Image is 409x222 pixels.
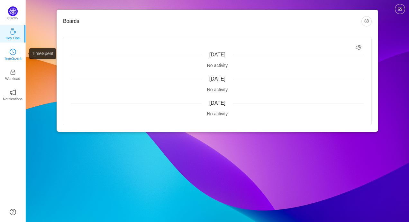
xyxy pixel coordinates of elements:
[209,100,225,106] span: [DATE]
[10,69,16,75] i: icon: inbox
[71,111,364,117] div: No activity
[7,16,18,21] p: Quantify
[63,18,361,24] h3: Boards
[10,71,16,77] a: icon: inboxWorkload
[3,96,23,102] p: Notifications
[71,86,364,93] div: No activity
[356,45,362,50] i: icon: setting
[361,16,372,26] button: icon: setting
[5,35,20,41] p: Day One
[209,52,225,57] span: [DATE]
[10,30,16,37] a: icon: coffeeDay One
[10,51,16,57] a: icon: clock-circleTimeSpent
[10,28,16,35] i: icon: coffee
[10,91,16,98] a: icon: notificationNotifications
[71,62,364,69] div: No activity
[10,49,16,55] i: icon: clock-circle
[4,55,22,61] p: TimeSpent
[209,76,225,82] span: [DATE]
[10,209,16,215] a: icon: question-circle
[10,89,16,96] i: icon: notification
[5,76,20,82] p: Workload
[395,4,405,14] button: icon: picture
[8,6,18,16] img: Quantify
